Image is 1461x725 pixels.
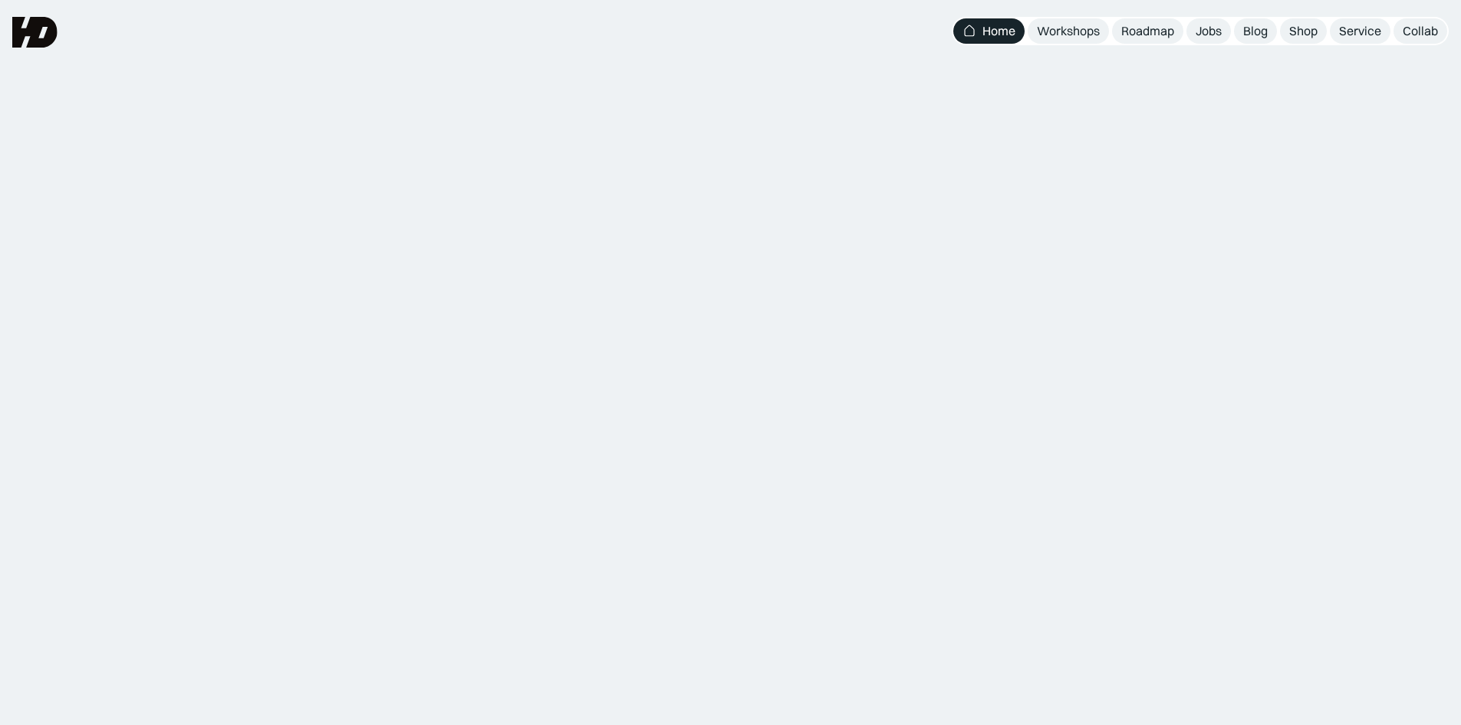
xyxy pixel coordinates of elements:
[1112,18,1183,44] a: Roadmap
[1196,23,1222,39] div: Jobs
[1121,23,1174,39] div: Roadmap
[1339,23,1381,39] div: Service
[1330,18,1390,44] a: Service
[1186,18,1231,44] a: Jobs
[1394,18,1447,44] a: Collab
[1028,18,1109,44] a: Workshops
[1243,23,1268,39] div: Blog
[982,23,1015,39] div: Home
[1403,23,1438,39] div: Collab
[1280,18,1327,44] a: Shop
[1289,23,1318,39] div: Shop
[953,18,1025,44] a: Home
[1037,23,1100,39] div: Workshops
[1234,18,1277,44] a: Blog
